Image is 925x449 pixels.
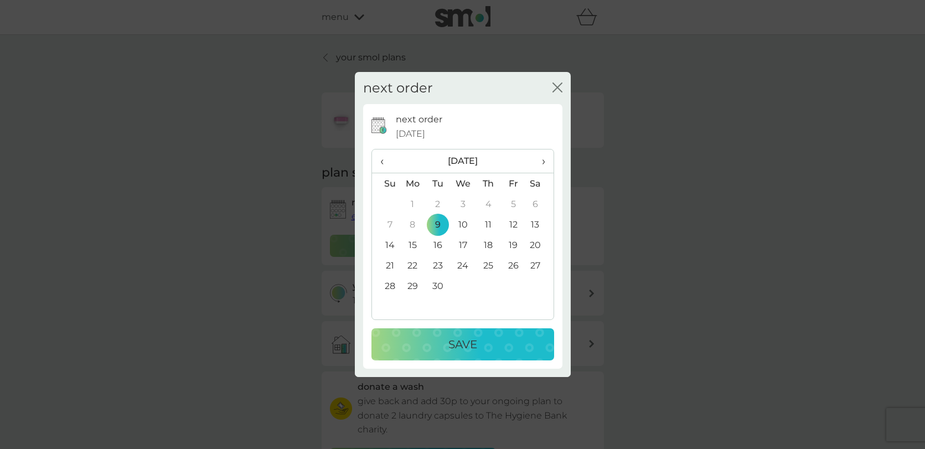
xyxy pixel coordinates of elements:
[501,255,526,276] td: 26
[552,82,562,94] button: close
[534,149,545,173] span: ›
[450,214,476,235] td: 10
[476,255,500,276] td: 25
[425,194,450,214] td: 2
[448,336,477,353] p: Save
[425,173,450,194] th: Tu
[501,235,526,255] td: 19
[501,214,526,235] td: 12
[525,214,553,235] td: 13
[476,235,500,255] td: 18
[400,173,426,194] th: Mo
[372,173,400,194] th: Su
[450,255,476,276] td: 24
[425,235,450,255] td: 16
[450,173,476,194] th: We
[450,194,476,214] td: 3
[525,235,553,255] td: 20
[525,194,553,214] td: 6
[371,328,554,360] button: Save
[501,173,526,194] th: Fr
[372,235,400,255] td: 14
[400,149,526,173] th: [DATE]
[396,127,425,141] span: [DATE]
[525,173,553,194] th: Sa
[425,255,450,276] td: 23
[476,194,500,214] td: 4
[372,255,400,276] td: 21
[363,80,433,96] h2: next order
[372,276,400,296] td: 28
[400,194,426,214] td: 1
[400,235,426,255] td: 15
[372,214,400,235] td: 7
[380,149,392,173] span: ‹
[476,173,500,194] th: Th
[396,112,442,127] p: next order
[525,255,553,276] td: 27
[450,235,476,255] td: 17
[425,276,450,296] td: 30
[400,276,426,296] td: 29
[400,255,426,276] td: 22
[400,214,426,235] td: 8
[501,194,526,214] td: 5
[425,214,450,235] td: 9
[476,214,500,235] td: 11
